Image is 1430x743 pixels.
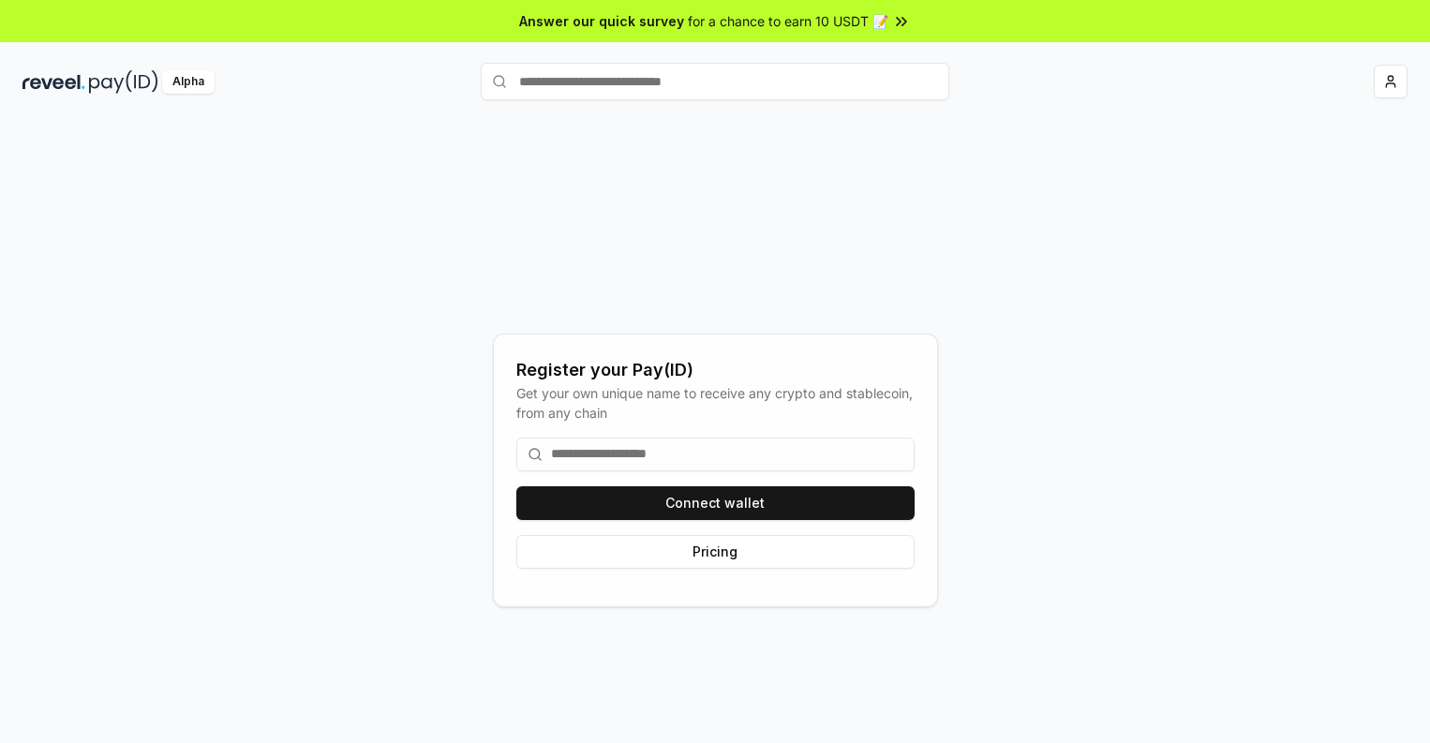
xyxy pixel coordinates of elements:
img: reveel_dark [22,70,85,94]
div: Register your Pay(ID) [516,357,915,383]
img: pay_id [89,70,158,94]
button: Connect wallet [516,486,915,520]
button: Pricing [516,535,915,569]
div: Get your own unique name to receive any crypto and stablecoin, from any chain [516,383,915,423]
span: Answer our quick survey [519,11,684,31]
span: for a chance to earn 10 USDT 📝 [688,11,888,31]
div: Alpha [162,70,215,94]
